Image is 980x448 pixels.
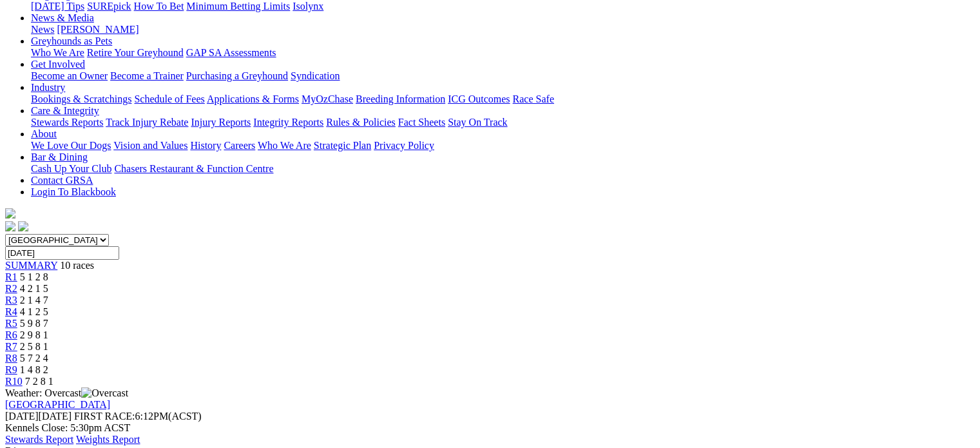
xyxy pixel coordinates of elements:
a: [GEOGRAPHIC_DATA] [5,399,110,410]
a: Schedule of Fees [134,93,204,104]
span: 2 1 4 7 [20,295,48,306]
img: twitter.svg [18,221,28,231]
a: Minimum Betting Limits [186,1,290,12]
a: Bookings & Scratchings [31,93,131,104]
a: Care & Integrity [31,105,99,116]
a: Cash Up Your Club [31,163,111,174]
a: Strategic Plan [314,140,371,151]
img: facebook.svg [5,221,15,231]
a: Syndication [291,70,340,81]
a: Weights Report [76,434,140,445]
span: 5 1 2 8 [20,271,48,282]
a: Applications & Forms [207,93,299,104]
span: [DATE] [5,411,72,422]
img: logo-grsa-white.png [5,208,15,219]
a: Chasers Restaurant & Function Centre [114,163,273,174]
div: About [31,140,975,151]
a: Stewards Report [5,434,73,445]
a: Purchasing a Greyhound [186,70,288,81]
a: Privacy Policy [374,140,434,151]
span: 7 2 8 1 [25,376,53,387]
div: News & Media [31,24,975,35]
a: [PERSON_NAME] [57,24,139,35]
a: SUMMARY [5,260,57,271]
div: Care & Integrity [31,117,975,128]
a: R3 [5,295,17,306]
a: Bar & Dining [31,151,88,162]
span: FIRST RACE: [74,411,135,422]
a: R8 [5,353,17,364]
a: Become an Owner [31,70,108,81]
a: Contact GRSA [31,175,93,186]
a: History [190,140,221,151]
a: R10 [5,376,23,387]
a: Careers [224,140,255,151]
div: Get Involved [31,70,975,82]
a: R4 [5,306,17,317]
span: 4 2 1 5 [20,283,48,294]
a: [DATE] Tips [31,1,84,12]
a: Vision and Values [113,140,187,151]
a: Isolynx [293,1,323,12]
span: 2 5 8 1 [20,341,48,352]
a: R6 [5,329,17,340]
a: Injury Reports [191,117,251,128]
span: 4 1 2 5 [20,306,48,317]
span: 5 9 8 7 [20,318,48,329]
a: R5 [5,318,17,329]
a: News & Media [31,12,94,23]
a: Who We Are [258,140,311,151]
div: Kennels Close: 5:30pm ACST [5,422,975,434]
div: Bar & Dining [31,163,975,175]
a: Retire Your Greyhound [87,47,184,58]
a: Breeding Information [356,93,445,104]
a: R1 [5,271,17,282]
a: How To Bet [134,1,184,12]
a: Become a Trainer [110,70,184,81]
a: MyOzChase [302,93,353,104]
a: R7 [5,341,17,352]
a: SUREpick [87,1,131,12]
a: Integrity Reports [253,117,323,128]
a: Login To Blackbook [31,186,116,197]
a: About [31,128,57,139]
a: R9 [5,364,17,375]
a: Race Safe [512,93,553,104]
a: Industry [31,82,65,93]
a: Who We Are [31,47,84,58]
span: 10 races [60,260,94,271]
span: 5 7 2 4 [20,353,48,364]
img: Overcast [81,387,128,399]
a: News [31,24,54,35]
span: 2 9 8 1 [20,329,48,340]
div: Greyhounds as Pets [31,47,975,59]
a: We Love Our Dogs [31,140,111,151]
a: GAP SA Assessments [186,47,276,58]
a: Greyhounds as Pets [31,35,112,46]
div: Industry [31,93,975,105]
a: ICG Outcomes [448,93,510,104]
div: Wagering [31,1,975,12]
a: Stewards Reports [31,117,103,128]
a: Track Injury Rebate [106,117,188,128]
a: Fact Sheets [398,117,445,128]
a: R2 [5,283,17,294]
a: Rules & Policies [326,117,396,128]
span: 6:12PM(ACST) [74,411,202,422]
span: Weather: Overcast [5,387,128,398]
span: 1 4 8 2 [20,364,48,375]
a: Stay On Track [448,117,507,128]
span: [DATE] [5,411,39,422]
input: Select date [5,246,119,260]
